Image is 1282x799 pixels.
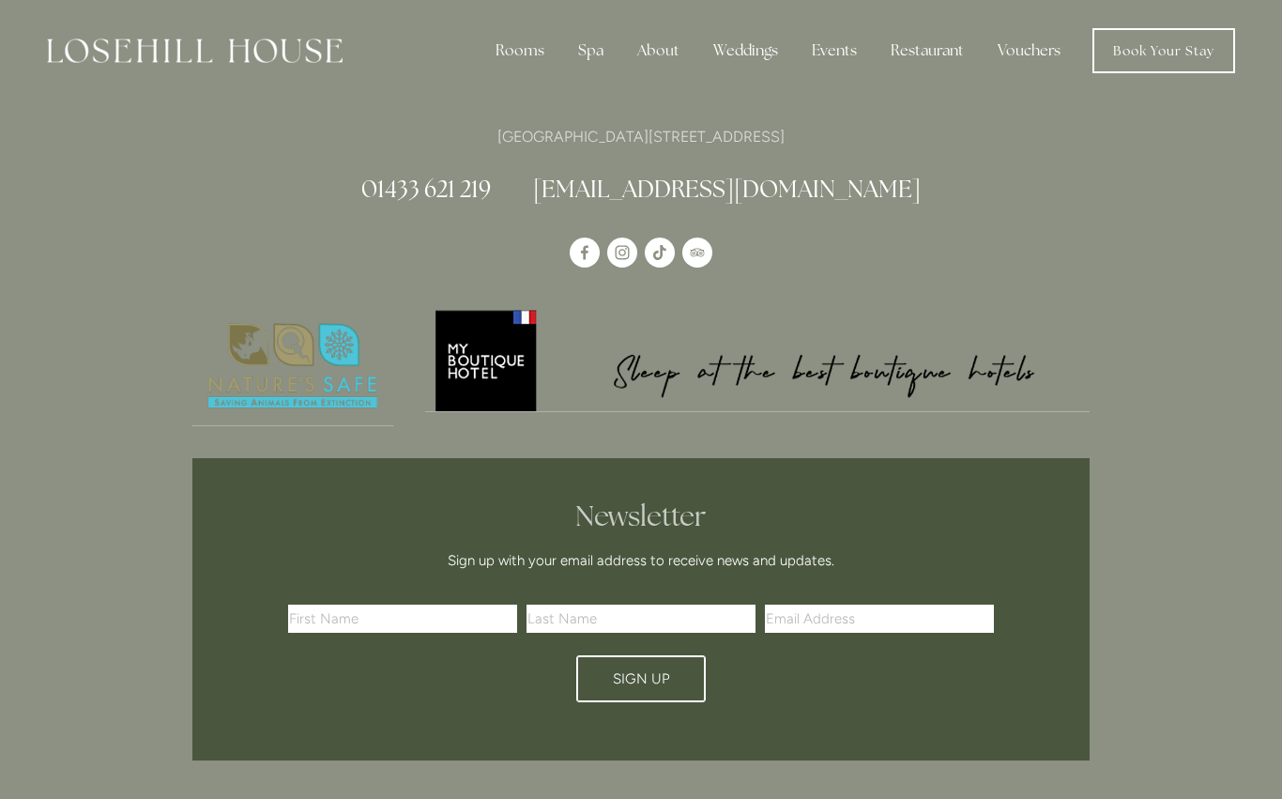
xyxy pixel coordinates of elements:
[527,605,755,633] input: Last Name
[797,32,872,69] div: Events
[613,670,670,687] span: Sign Up
[622,32,694,69] div: About
[425,307,1091,412] a: My Boutique Hotel - Logo
[295,499,987,533] h2: Newsletter
[765,605,994,633] input: Email Address
[682,238,712,268] a: TripAdvisor
[361,174,491,204] a: 01433 621 219
[192,124,1090,149] p: [GEOGRAPHIC_DATA][STREET_ADDRESS]
[876,32,979,69] div: Restaurant
[645,238,675,268] a: TikTok
[563,32,618,69] div: Spa
[1092,28,1235,73] a: Book Your Stay
[47,38,343,63] img: Losehill House
[576,655,706,702] button: Sign Up
[192,307,393,425] img: Nature's Safe - Logo
[698,32,793,69] div: Weddings
[607,238,637,268] a: Instagram
[983,32,1076,69] a: Vouchers
[288,605,517,633] input: First Name
[425,307,1091,411] img: My Boutique Hotel - Logo
[295,549,987,572] p: Sign up with your email address to receive news and updates.
[192,307,393,426] a: Nature's Safe - Logo
[533,174,921,204] a: [EMAIL_ADDRESS][DOMAIN_NAME]
[570,238,600,268] a: Losehill House Hotel & Spa
[481,32,559,69] div: Rooms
